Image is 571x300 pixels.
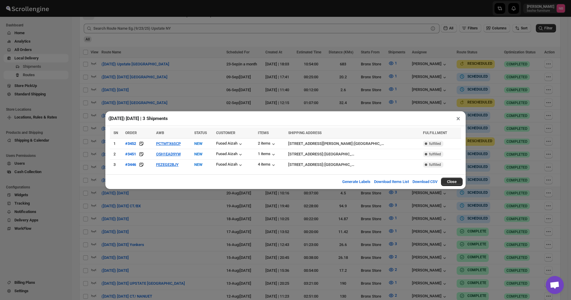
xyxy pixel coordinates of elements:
button: #3451 [125,151,136,157]
button: O5H1EAD9YW [156,152,181,156]
button: 1 items [258,151,276,157]
td: 2 [110,149,123,159]
span: FULFILLMENT [423,131,447,135]
div: #3446 [125,162,136,167]
span: fulfilled [429,152,441,157]
button: × [454,114,463,123]
button: 2 items [258,141,276,147]
button: #3452 [125,141,136,147]
div: | [288,162,420,168]
span: NEW [194,162,202,167]
td: 3 [110,159,123,170]
button: Fuoad Aizah [216,151,243,157]
button: #3446 [125,162,136,168]
button: FEZEGE2BJY [156,162,179,167]
button: Download CSV [409,176,441,188]
button: Download Items List [370,176,412,188]
div: [GEOGRAPHIC_DATA] [325,162,355,168]
button: Fuoad Aizah [216,141,243,147]
span: NEW [194,141,202,146]
div: #3451 [125,152,136,156]
div: [GEOGRAPHIC_DATA] [354,141,384,147]
span: ORDER [125,131,137,135]
span: ITEMS [258,131,269,135]
span: NEW [194,152,202,156]
a: Open chat [546,276,564,294]
div: | [288,141,420,147]
div: [STREET_ADDRESS][PERSON_NAME] [288,141,353,147]
span: fulfilled [429,141,441,146]
td: 1 [110,138,123,149]
h2: ([DATE]) [DATE] | 3 Shipments [108,115,168,121]
button: 4 items [258,162,276,168]
span: fulfilled [429,162,441,167]
div: #3452 [125,141,136,146]
div: [STREET_ADDRESS] [288,162,323,168]
button: PCTMTX6SCP [156,141,181,146]
button: Fuoad Aizah [216,162,243,168]
button: Generate Labels [339,176,374,188]
div: | [288,151,420,157]
span: CUSTOMER [216,131,235,135]
span: SHIPPING ADDRESS [288,131,322,135]
span: SN [113,131,118,135]
div: [GEOGRAPHIC_DATA] [325,151,355,157]
button: Close [441,178,463,186]
span: STATUS [194,131,207,135]
div: [STREET_ADDRESS] [288,151,323,157]
span: AWB [156,131,164,135]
